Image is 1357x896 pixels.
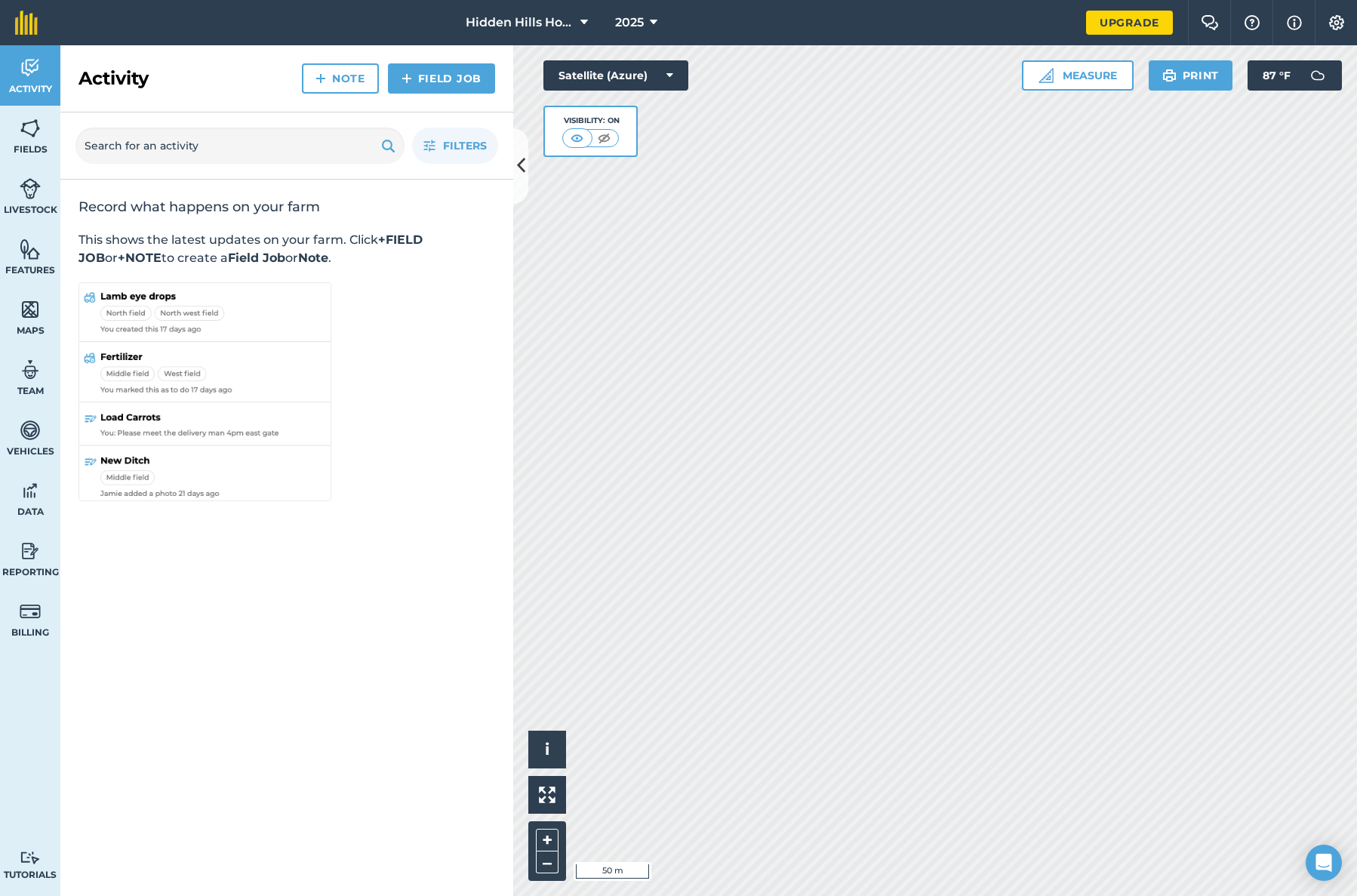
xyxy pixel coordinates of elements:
img: Ruler icon [1039,68,1054,83]
button: 87 °F [1248,60,1342,91]
button: Measure [1022,60,1134,91]
img: Two speech bubbles overlapping with the left bubble in the forefront [1201,15,1219,30]
img: svg+xml;base64,PD94bWwgdmVyc2lvbj0iMS4wIiBlbmNvZGluZz0idXRmLTgiPz4KPCEtLSBHZW5lcmF0b3I6IEFkb2JlIE... [20,540,41,562]
h2: Activity [78,66,149,91]
img: svg+xml;base64,PD94bWwgdmVyc2lvbj0iMS4wIiBlbmNvZGluZz0idXRmLTgiPz4KPCEtLSBHZW5lcmF0b3I6IEFkb2JlIE... [20,600,41,623]
img: svg+xml;base64,PHN2ZyB4bWxucz0iaHR0cDovL3d3dy53My5vcmcvMjAwMC9zdmciIHdpZHRoPSI1MCIgaGVpZ2h0PSI0MC... [568,131,586,146]
span: 87 ° F [1263,60,1291,91]
span: Hidden Hills Honey [466,14,574,32]
strong: +NOTE [118,251,162,265]
img: fieldmargin Logo [15,11,38,35]
button: Satellite (Azure) [543,60,688,91]
img: svg+xml;base64,PHN2ZyB4bWxucz0iaHR0cDovL3d3dy53My5vcmcvMjAwMC9zdmciIHdpZHRoPSI1NiIgaGVpZ2h0PSI2MC... [20,238,41,260]
button: i [528,731,566,768]
img: svg+xml;base64,PD94bWwgdmVyc2lvbj0iMS4wIiBlbmNvZGluZz0idXRmLTgiPz4KPCEtLSBHZW5lcmF0b3I6IEFkb2JlIE... [20,177,41,200]
img: svg+xml;base64,PD94bWwgdmVyc2lvbj0iMS4wIiBlbmNvZGluZz0idXRmLTgiPz4KPCEtLSBHZW5lcmF0b3I6IEFkb2JlIE... [20,57,41,79]
img: svg+xml;base64,PD94bWwgdmVyc2lvbj0iMS4wIiBlbmNvZGluZz0idXRmLTgiPz4KPCEtLSBHZW5lcmF0b3I6IEFkb2JlIE... [20,479,41,502]
img: A cog icon [1328,15,1346,30]
img: svg+xml;base64,PHN2ZyB4bWxucz0iaHR0cDovL3d3dy53My5vcmcvMjAwMC9zdmciIHdpZHRoPSI1NiIgaGVpZ2h0PSI2MC... [20,117,41,140]
div: Visibility: On [562,115,620,127]
div: Open Intercom Messenger [1306,845,1342,881]
strong: Note [298,251,328,265]
img: svg+xml;base64,PD94bWwgdmVyc2lvbj0iMS4wIiBlbmNvZGluZz0idXRmLTgiPz4KPCEtLSBHZW5lcmF0b3I6IEFkb2JlIE... [20,359,41,381]
img: svg+xml;base64,PHN2ZyB4bWxucz0iaHR0cDovL3d3dy53My5vcmcvMjAwMC9zdmciIHdpZHRoPSIxNyIgaGVpZ2h0PSIxNy... [1287,14,1302,32]
img: svg+xml;base64,PHN2ZyB4bWxucz0iaHR0cDovL3d3dy53My5vcmcvMjAwMC9zdmciIHdpZHRoPSIxOSIgaGVpZ2h0PSIyNC... [1162,66,1177,85]
a: Upgrade [1086,11,1173,35]
button: – [536,851,558,873]
img: svg+xml;base64,PD94bWwgdmVyc2lvbj0iMS4wIiBlbmNvZGluZz0idXRmLTgiPz4KPCEtLSBHZW5lcmF0b3I6IEFkb2JlIE... [20,851,41,865]
img: svg+xml;base64,PHN2ZyB4bWxucz0iaHR0cDovL3d3dy53My5vcmcvMjAwMC9zdmciIHdpZHRoPSIxNCIgaGVpZ2h0PSIyNC... [402,69,412,88]
p: This shows the latest updates on your farm. Click or to create a or . [78,231,495,267]
img: Four arrows, one pointing top left, one top right, one bottom right and the last bottom left [539,787,555,803]
strong: Field Job [228,251,285,265]
img: A question mark icon [1243,15,1261,30]
img: svg+xml;base64,PHN2ZyB4bWxucz0iaHR0cDovL3d3dy53My5vcmcvMjAwMC9zdmciIHdpZHRoPSIxNCIgaGVpZ2h0PSIyNC... [315,69,326,88]
span: i [545,740,549,759]
h2: Record what happens on your farm [78,198,495,216]
a: Note [302,63,379,94]
button: Print [1149,60,1233,91]
input: Search for an activity [75,128,405,164]
a: Field Job [388,63,495,94]
span: 2025 [615,14,644,32]
button: Filters [412,128,498,164]
button: + [536,829,558,851]
img: svg+xml;base64,PHN2ZyB4bWxucz0iaHR0cDovL3d3dy53My5vcmcvMjAwMC9zdmciIHdpZHRoPSI1NiIgaGVpZ2h0PSI2MC... [20,298,41,321]
img: svg+xml;base64,PHN2ZyB4bWxucz0iaHR0cDovL3d3dy53My5vcmcvMjAwMC9zdmciIHdpZHRoPSI1MCIgaGVpZ2h0PSI0MC... [595,131,614,146]
img: svg+xml;base64,PD94bWwgdmVyc2lvbj0iMS4wIiBlbmNvZGluZz0idXRmLTgiPz4KPCEtLSBHZW5lcmF0b3I6IEFkb2JlIE... [1303,60,1333,91]
img: svg+xml;base64,PD94bWwgdmVyc2lvbj0iMS4wIiBlbmNvZGluZz0idXRmLTgiPz4KPCEtLSBHZW5lcmF0b3I6IEFkb2JlIE... [20,419,41,442]
span: Filters [443,137,487,154]
img: svg+xml;base64,PHN2ZyB4bWxucz0iaHR0cDovL3d3dy53My5vcmcvMjAwMC9zdmciIHdpZHRoPSIxOSIgaGVpZ2h0PSIyNC... [381,137,395,155]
